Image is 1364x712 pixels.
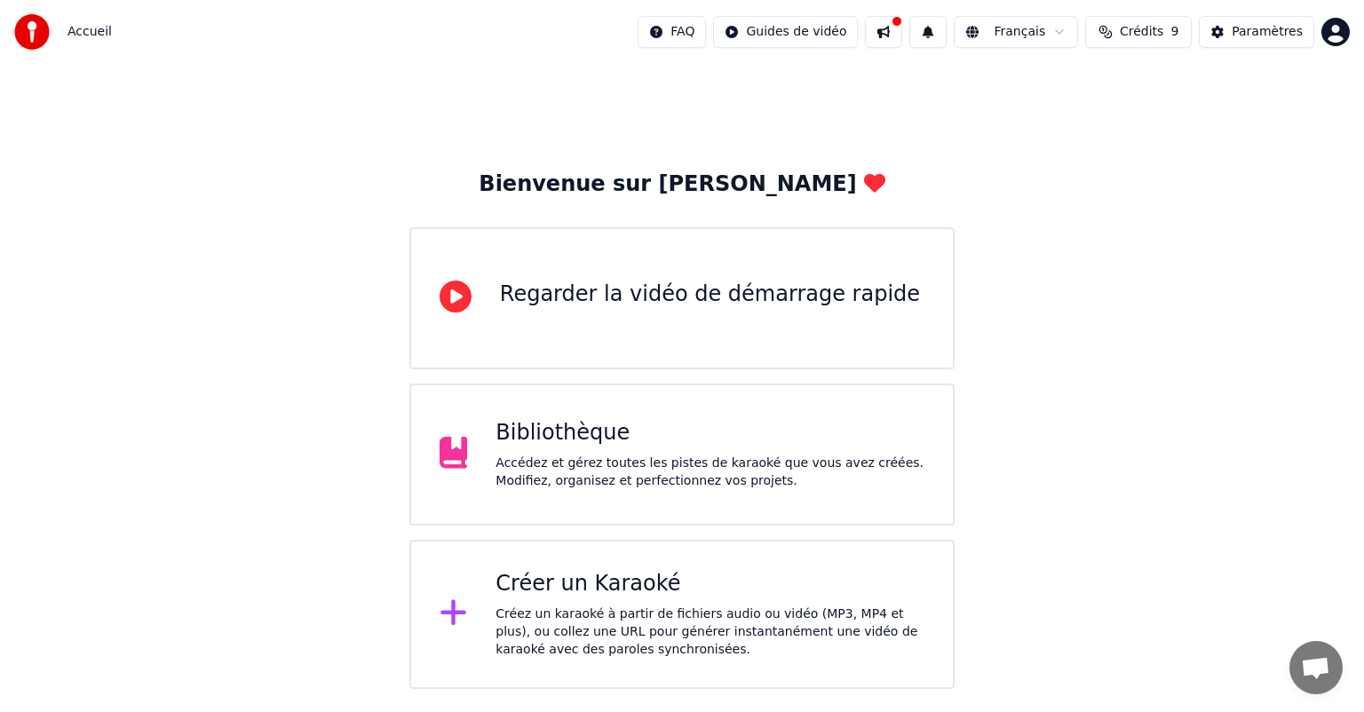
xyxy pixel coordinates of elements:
span: 9 [1170,23,1178,41]
div: Bibliothèque [496,419,924,447]
a: Ouvrir le chat [1289,641,1343,694]
span: Crédits [1120,23,1163,41]
div: Bienvenue sur [PERSON_NAME] [479,170,884,199]
nav: breadcrumb [67,23,112,41]
div: Accédez et gérez toutes les pistes de karaoké que vous avez créées. Modifiez, organisez et perfec... [496,455,924,490]
div: Paramètres [1232,23,1303,41]
button: Paramètres [1199,16,1314,48]
button: Guides de vidéo [713,16,858,48]
div: Créez un karaoké à partir de fichiers audio ou vidéo (MP3, MP4 et plus), ou collez une URL pour g... [496,605,924,659]
img: youka [14,14,50,50]
div: Regarder la vidéo de démarrage rapide [500,281,920,309]
div: Créer un Karaoké [496,570,924,598]
span: Accueil [67,23,112,41]
button: Crédits9 [1085,16,1192,48]
button: FAQ [638,16,706,48]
